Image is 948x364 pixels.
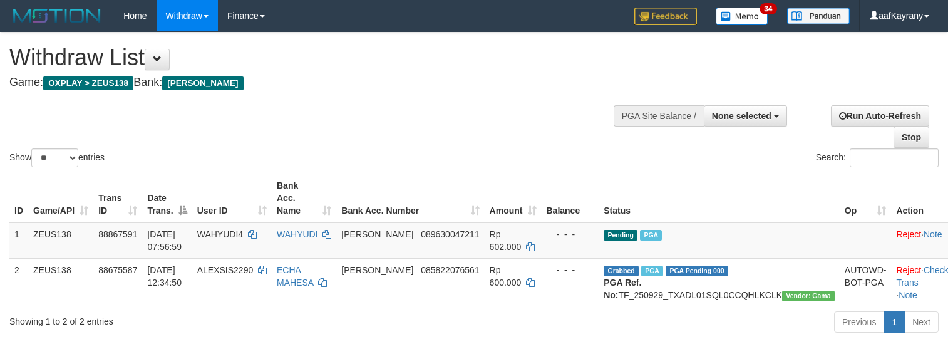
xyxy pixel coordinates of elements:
h1: Withdraw List [9,45,619,70]
th: Trans ID: activate to sort column ascending [93,174,142,222]
span: Rp 602.000 [490,229,522,252]
span: Copy 085822076561 to clipboard [421,265,479,275]
span: Grabbed [604,266,639,276]
td: 1 [9,222,28,259]
td: 2 [9,258,28,306]
th: Bank Acc. Number: activate to sort column ascending [336,174,484,222]
a: Previous [834,311,884,333]
span: Vendor URL: https://trx31.1velocity.biz [782,291,835,301]
th: Balance [542,174,599,222]
td: ZEUS138 [28,222,93,259]
th: Status [599,174,840,222]
div: PGA Site Balance / [614,105,704,127]
div: Showing 1 to 2 of 2 entries [9,310,386,328]
span: [PERSON_NAME] [162,76,243,90]
a: Next [904,311,939,333]
h4: Game: Bank: [9,76,619,89]
span: Rp 600.000 [490,265,522,288]
span: [DATE] 07:56:59 [147,229,182,252]
div: - - - [547,228,594,241]
span: [PERSON_NAME] [341,229,413,239]
td: AUTOWD-BOT-PGA [840,258,892,306]
a: Note [899,290,917,300]
span: [DATE] 12:34:50 [147,265,182,288]
th: Date Trans.: activate to sort column descending [142,174,192,222]
span: Copy 089630047211 to clipboard [421,229,479,239]
span: Marked by aafkaynarin [640,230,662,241]
a: Check Trans [896,265,948,288]
span: [PERSON_NAME] [341,265,413,275]
th: Game/API: activate to sort column ascending [28,174,93,222]
span: WAHYUDI4 [197,229,243,239]
span: Pending [604,230,637,241]
td: TF_250929_TXADL01SQL0CCQHLKCLK [599,258,840,306]
a: 1 [884,311,905,333]
div: - - - [547,264,594,276]
th: ID [9,174,28,222]
th: Bank Acc. Name: activate to sort column ascending [272,174,336,222]
th: Amount: activate to sort column ascending [485,174,542,222]
a: Reject [896,229,921,239]
span: 88867591 [98,229,137,239]
span: OXPLAY > ZEUS138 [43,76,133,90]
a: Reject [896,265,921,275]
a: Stop [894,127,929,148]
label: Show entries [9,148,105,167]
span: 34 [760,3,776,14]
span: Marked by aafpengsreynich [641,266,663,276]
button: None selected [704,105,787,127]
select: Showentries [31,148,78,167]
a: Run Auto-Refresh [831,105,929,127]
th: User ID: activate to sort column ascending [192,174,272,222]
th: Op: activate to sort column ascending [840,174,892,222]
td: ZEUS138 [28,258,93,306]
img: MOTION_logo.png [9,6,105,25]
img: Button%20Memo.svg [716,8,768,25]
span: PGA Pending [666,266,728,276]
span: 88675587 [98,265,137,275]
img: panduan.png [787,8,850,24]
span: ALEXSIS2290 [197,265,254,275]
img: Feedback.jpg [634,8,697,25]
b: PGA Ref. No: [604,278,641,300]
input: Search: [850,148,939,167]
a: WAHYUDI [277,229,318,239]
a: ECHA MAHESA [277,265,313,288]
a: Note [924,229,942,239]
label: Search: [816,148,939,167]
span: None selected [712,111,771,121]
